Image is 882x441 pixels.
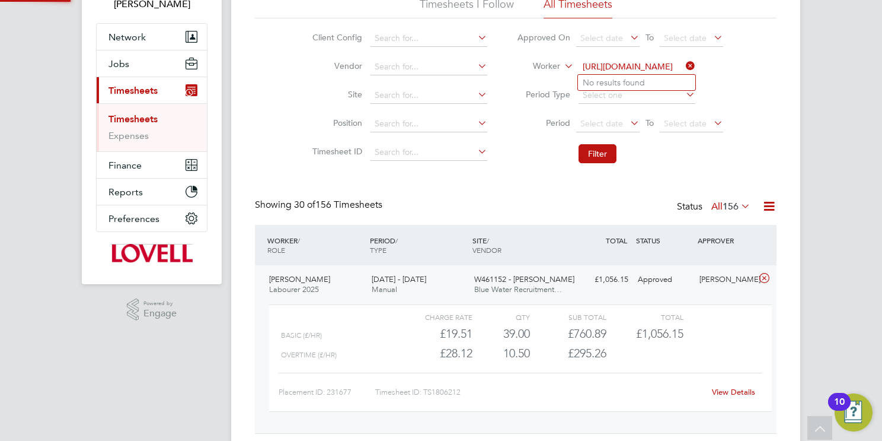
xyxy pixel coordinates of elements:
div: Placement ID: 231677 [279,383,375,402]
div: Timesheet ID: TS1806212 [375,383,704,402]
a: Timesheets [108,113,158,125]
span: Labourer 2025 [269,284,319,294]
span: 156 Timesheets [294,199,382,211]
div: Showing [255,199,385,211]
label: Client Config [309,32,362,43]
input: Search for... [579,59,695,75]
div: £1,056.15 [571,270,633,290]
span: Timesheets [108,85,158,96]
span: Network [108,31,146,43]
div: 10 [834,402,845,417]
div: 10.50 [472,344,530,363]
span: Select date [664,33,707,43]
div: Sub Total [530,310,606,324]
button: Finance [97,152,207,178]
img: lovell-logo-retina.png [111,244,192,263]
span: £1,056.15 [636,326,683,341]
div: £28.12 [396,344,472,363]
span: W461152 - [PERSON_NAME] [474,274,574,284]
label: Vendor [309,61,362,71]
button: Open Resource Center, 10 new notifications [835,394,873,432]
div: QTY [472,310,530,324]
span: Preferences [108,213,159,224]
div: SITE [469,230,572,261]
label: Approved On [517,32,570,43]
div: STATUS [633,230,695,251]
div: 39.00 [472,324,530,344]
div: APPROVER [695,230,756,251]
input: Search for... [370,87,487,104]
label: Timesheet ID [309,146,362,157]
input: Select one [579,87,695,104]
input: Search for... [370,59,487,75]
div: PERIOD [367,230,469,261]
span: Finance [108,160,142,171]
a: Expenses [108,130,149,141]
span: [PERSON_NAME] [269,274,330,284]
div: Total [606,310,683,324]
input: Search for... [370,144,487,161]
span: To [642,30,657,45]
span: Blue Water Recruitment… [474,284,562,294]
span: Overtime (£/HR) [281,351,337,359]
div: £295.26 [530,344,606,363]
span: / [298,236,300,245]
button: Network [97,24,207,50]
button: Reports [97,179,207,205]
div: WORKER [264,230,367,261]
span: Basic (£/HR) [281,331,322,340]
button: Preferences [97,205,207,231]
label: Period [517,118,570,128]
label: All [711,201,750,212]
span: VENDOR [472,245,501,255]
span: / [395,236,398,245]
div: Timesheets [97,103,207,151]
a: Go to home page [96,244,207,263]
input: Search for... [370,116,487,132]
li: No results found [578,75,695,90]
span: TYPE [370,245,386,255]
div: [PERSON_NAME] [695,270,756,290]
div: Approved [633,270,695,290]
span: Select date [664,118,707,129]
span: Select date [580,33,623,43]
span: To [642,115,657,131]
label: Position [309,118,362,128]
button: Timesheets [97,77,207,103]
button: Filter [579,144,616,163]
div: Charge rate [396,310,472,324]
a: View Details [712,387,755,397]
span: 30 of [294,199,315,211]
input: Search for... [370,30,487,47]
label: Period Type [517,89,570,100]
span: Select date [580,118,623,129]
label: Worker [507,61,560,72]
div: Status [677,199,753,215]
span: [DATE] - [DATE] [372,274,426,284]
button: Jobs [97,50,207,77]
span: Jobs [108,58,129,69]
span: / [487,236,489,245]
a: Powered byEngage [127,299,177,321]
div: £760.89 [530,324,606,344]
span: Engage [143,309,177,319]
div: £19.51 [396,324,472,344]
span: ROLE [267,245,285,255]
span: Manual [372,284,397,294]
span: Reports [108,186,143,198]
span: Powered by [143,299,177,309]
span: TOTAL [606,236,627,245]
label: Site [309,89,362,100]
span: 156 [723,201,739,212]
